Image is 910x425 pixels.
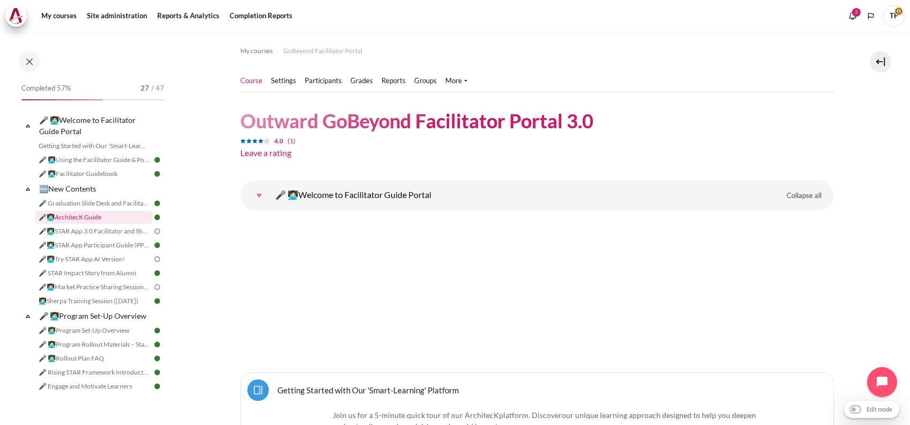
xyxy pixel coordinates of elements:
a: 🎤Facilitator Insights & Tips [38,394,152,408]
a: 🎤 👩🏻‍💻Rollout Plan FAQ [35,352,152,365]
span: / 47 [151,83,164,94]
img: Done [152,199,162,208]
a: Site administration [83,5,151,27]
a: Getting Started with Our 'Smart-Learning' Platform [277,385,459,395]
a: Course [240,76,262,86]
a: Getting Started with Our 'Smart-Learning' Platform [35,140,152,152]
span: Collapse [23,184,33,194]
a: 🎤👩🏻‍💻ArchitecK Guide [35,211,152,224]
span: Collapse all [787,190,821,201]
img: Done [152,240,162,250]
span: 27 [141,83,149,94]
a: 🆕New Contents [38,181,152,196]
a: My courses [38,5,80,27]
span: (1) [288,137,296,145]
img: Done [152,155,162,165]
img: Done [152,169,162,179]
a: Reports [381,76,406,86]
span: TP [883,5,905,27]
a: More [445,76,467,86]
a: Groups [414,76,437,86]
a: 🎤 👩🏻‍💻Program Set-Up Overview [38,309,152,323]
div: 57% [21,99,103,100]
a: Reports & Analytics [153,5,223,27]
h1: Outward GoBeyond Facilitator Portal 3.0 [240,108,593,134]
span: Collapse [23,311,33,321]
a: Grades [350,76,373,86]
img: Done [152,368,162,377]
a: 🎤 👩🏻‍💻Welcome to Facilitator Guide Portal [38,113,152,138]
div: 3 [852,8,861,17]
img: Architeck [9,8,24,24]
img: Done [152,296,162,306]
span: 4.0 [274,137,283,145]
a: Leave a rating [240,148,291,158]
span: GoBeyond Facilitator Portal [283,46,362,56]
a: Completion Reports [226,5,296,27]
a: 🎤👩🏻‍💻STAR App 3.0 Facilitator and Sherpa Execution Guide [35,225,152,238]
a: 🎤 STAR Impact Story from Alumni [35,267,152,280]
a: Completed 57% 27 / 47 [21,81,164,111]
img: To do [152,254,162,264]
img: Done [152,340,162,349]
nav: Navigation bar [240,42,834,60]
img: To do [152,226,162,236]
a: 👩🏻‍💻Sherpa Training Session ([DATE]) [35,295,152,307]
a: 4.0(1) [240,135,296,145]
a: 🎤 👩🏻‍💻Welcome to Facilitator Guide Portal [248,185,270,206]
a: Settings [271,76,296,86]
img: To do [152,282,162,292]
a: User menu [883,5,905,27]
button: Languages [863,8,879,24]
a: Participants [305,76,342,86]
a: 🎤 Graduation Slide Desk and Facilitator Note ([DATE]) [35,197,152,210]
a: Collapse all [779,187,830,205]
span: Completed 57% [21,83,71,94]
a: GoBeyond Facilitator Portal [283,45,362,57]
span: Collapse [23,120,33,131]
span: My courses [240,46,273,56]
img: Done [152,326,162,335]
a: 🎤👩🏻‍💻Try STAR App AI Version! [35,253,152,266]
img: Done [152,354,162,363]
div: Show notification window with 3 new notifications [845,8,861,24]
a: 🎤 👩🏻‍💻Program Set-Up Overview [35,324,152,337]
img: Done [152,382,162,391]
a: My courses [240,45,273,57]
a: 🎤 Engage and Motivate Learners [35,380,152,393]
img: Done [152,268,162,278]
a: 🎤 👩🏻‍💻Facilitator Guidebook [35,167,152,180]
a: 🎤👩🏻‍💻STAR App Participant Guide (PPT) [35,239,152,252]
a: 🎤👩🏻‍💻Market Practice Sharing Session ([DATE]) [35,281,152,294]
a: Architeck Architeck [5,5,32,27]
a: 🎤 👩🏻‍💻Using the Facilitator Guide & Portal [35,153,152,166]
img: Banner [275,220,799,362]
img: Done [152,213,162,222]
a: 🎤 👩🏻‍💻Program Rollout Materials – Starter Kit [35,338,152,351]
a: 🎤 Rising STAR Framework Introduction [35,366,152,379]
